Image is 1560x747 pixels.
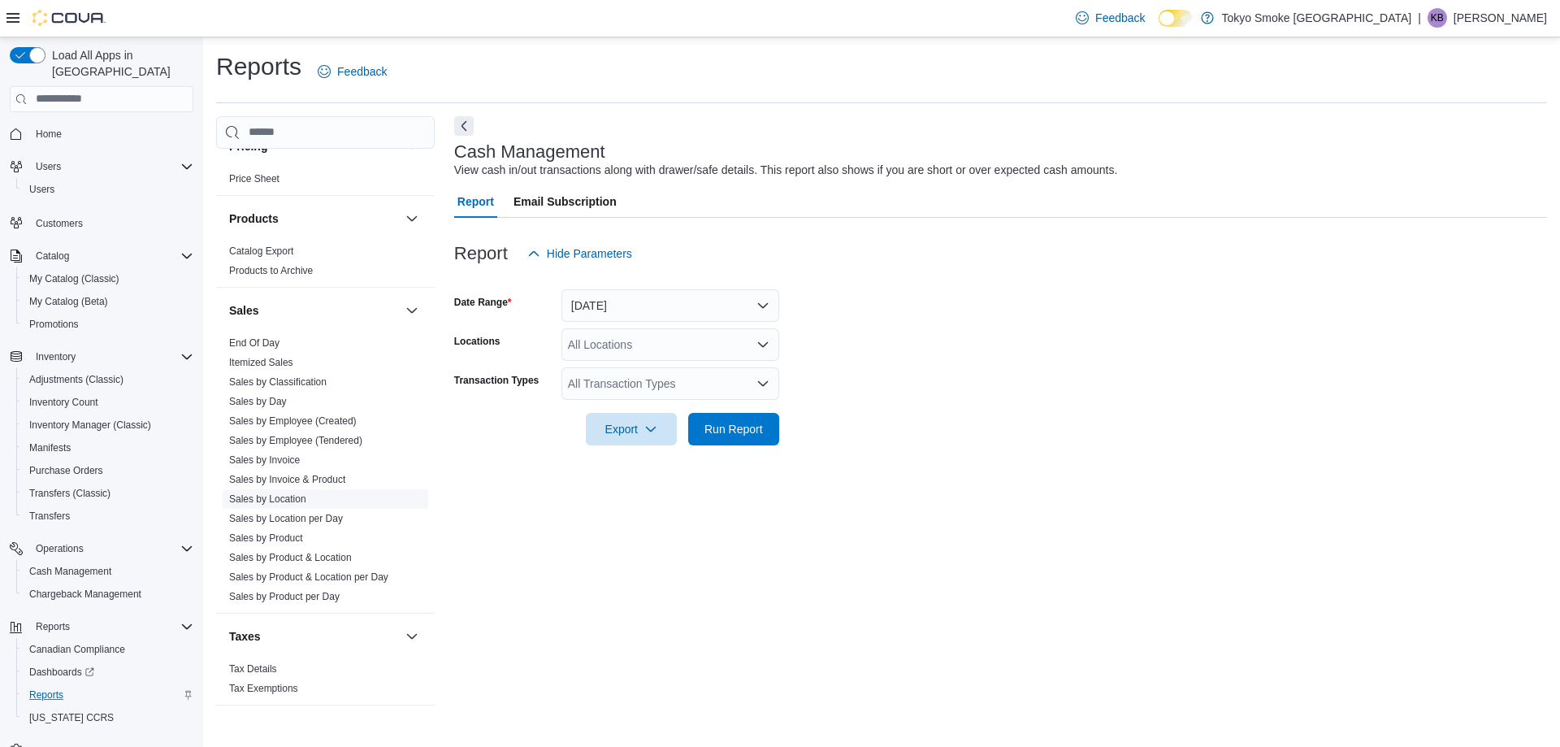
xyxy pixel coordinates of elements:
button: Export [586,413,677,445]
button: Inventory [29,347,82,367]
span: Reports [36,620,70,633]
span: Canadian Compliance [29,643,125,656]
span: My Catalog (Classic) [23,269,193,289]
label: Date Range [454,296,512,309]
div: Products [216,241,435,287]
button: [DATE] [561,289,779,322]
a: Transfers [23,506,76,526]
div: Taxes [216,659,435,705]
span: Users [29,157,193,176]
h3: Sales [229,302,259,319]
a: Tax Details [229,663,277,675]
a: Sales by Invoice [229,454,300,466]
span: Tax Exemptions [229,682,298,695]
button: Catalog [3,245,200,267]
a: Customers [29,214,89,233]
span: Manifests [23,438,193,458]
a: Manifests [23,438,77,458]
button: Users [29,157,67,176]
label: Locations [454,335,500,348]
a: Transfers (Classic) [23,484,117,503]
a: Products to Archive [229,265,313,276]
a: Tax Exemptions [229,683,298,694]
button: Promotions [16,313,200,336]
button: Purchase Orders [16,459,200,482]
span: Sales by Product & Location per Day [229,571,388,584]
span: Catalog [36,250,69,263]
a: Sales by Day [229,396,287,407]
a: Purchase Orders [23,461,110,480]
span: Sales by Location [229,493,306,506]
span: Customers [29,212,193,232]
button: Chargeback Management [16,583,200,606]
p: Tokyo Smoke [GEOGRAPHIC_DATA] [1222,8,1412,28]
span: Report [457,185,494,218]
a: My Catalog (Classic) [23,269,126,289]
span: Adjustments (Classic) [23,370,193,389]
span: Inventory Count [23,393,193,412]
span: Reports [23,685,193,705]
span: Dark Mode [1159,27,1159,28]
a: Home [29,124,68,144]
a: End Of Day [229,337,279,349]
span: My Catalog (Beta) [23,292,193,311]
span: My Catalog (Classic) [29,272,119,285]
a: Chargeback Management [23,584,148,604]
button: Sales [229,302,399,319]
button: Adjustments (Classic) [16,368,200,391]
button: Taxes [402,627,422,646]
a: Cash Management [23,562,118,581]
div: View cash in/out transactions along with drawer/safe details. This report also shows if you are s... [454,162,1118,179]
a: Canadian Compliance [23,640,132,659]
span: Price Sheet [229,172,279,185]
a: Feedback [1069,2,1151,34]
h1: Reports [216,50,301,83]
button: Taxes [229,628,399,645]
span: Feedback [1095,10,1145,26]
img: Cova [32,10,106,26]
p: [PERSON_NAME] [1454,8,1547,28]
button: Reports [29,617,76,636]
span: Chargeback Management [23,584,193,604]
a: Sales by Employee (Created) [229,415,357,427]
a: Sales by Classification [229,376,327,388]
span: Inventory Manager (Classic) [23,415,193,435]
span: Promotions [23,315,193,334]
button: Inventory Manager (Classic) [16,414,200,436]
button: Manifests [16,436,200,459]
span: Home [36,128,62,141]
h3: Report [454,244,508,263]
button: Next [454,116,474,136]
a: Dashboards [16,661,200,684]
span: [US_STATE] CCRS [29,711,114,724]
span: Sales by Location per Day [229,512,343,525]
button: Reports [3,615,200,638]
span: Feedback [337,63,387,80]
span: Inventory [36,350,76,363]
a: Price Sheet [229,173,279,185]
button: Catalog [29,246,76,266]
span: Sales by Classification [229,376,327,389]
h3: Cash Management [454,142,605,162]
button: Inventory Count [16,391,200,414]
span: Load All Apps in [GEOGRAPHIC_DATA] [45,47,193,80]
a: Reports [23,685,70,705]
div: Sales [216,333,435,613]
a: Sales by Location [229,493,306,505]
span: Purchase Orders [23,461,193,480]
span: Chargeback Management [29,588,141,601]
button: My Catalog (Beta) [16,290,200,313]
a: Users [23,180,61,199]
button: Users [16,178,200,201]
span: Itemized Sales [229,356,293,369]
button: [US_STATE] CCRS [16,706,200,729]
a: Promotions [23,315,85,334]
a: Catalog Export [229,245,293,257]
span: Dashboards [29,666,94,679]
span: Inventory Manager (Classic) [29,419,151,432]
a: Sales by Product & Location per Day [229,571,388,583]
input: Dark Mode [1159,10,1193,27]
button: Canadian Compliance [16,638,200,661]
span: Cash Management [23,562,193,581]
button: Transfers [16,505,200,528]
